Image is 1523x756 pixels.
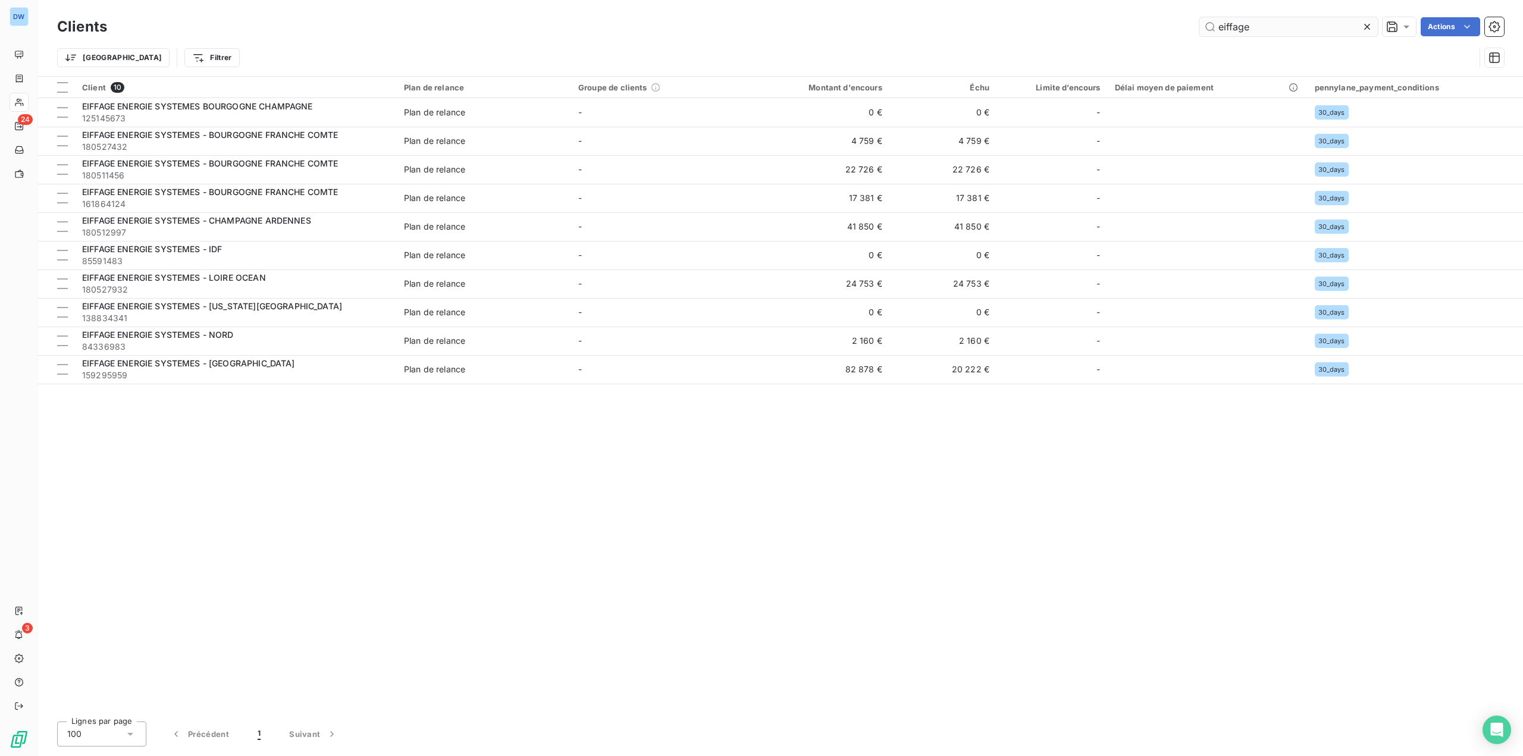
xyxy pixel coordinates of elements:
[22,623,33,633] span: 3
[82,130,339,140] span: EIFFAGE ENERGIE SYSTEMES - BOURGOGNE FRANCHE COMTE
[184,48,239,67] button: Filtrer
[889,241,996,269] td: 0 €
[1199,17,1378,36] input: Rechercher
[1096,192,1100,204] span: -
[1318,109,1345,116] span: 30_days
[243,722,275,746] button: 1
[404,164,465,175] div: Plan de relance
[258,728,261,740] span: 1
[578,107,582,117] span: -
[1318,280,1345,287] span: 30_days
[1096,221,1100,233] span: -
[1318,195,1345,202] span: 30_days
[82,244,223,254] span: EIFFAGE ENERGIE SYSTEMES - IDF
[82,330,234,340] span: EIFFAGE ENERGIE SYSTEMES - NORD
[889,355,996,384] td: 20 222 €
[82,83,106,92] span: Client
[745,298,889,327] td: 0 €
[82,112,390,124] span: 125145673
[404,192,465,204] div: Plan de relance
[1483,716,1511,744] div: Open Intercom Messenger
[578,221,582,231] span: -
[82,255,390,267] span: 85591483
[404,106,465,118] div: Plan de relance
[1318,337,1345,344] span: 30_days
[82,272,266,283] span: EIFFAGE ENERGIE SYSTEMES - LOIRE OCEAN
[57,48,170,67] button: [GEOGRAPHIC_DATA]
[1115,83,1300,92] div: Délai moyen de paiement
[82,301,342,311] span: EIFFAGE ENERGIE SYSTEMES - [US_STATE][GEOGRAPHIC_DATA]
[745,355,889,384] td: 82 878 €
[1096,335,1100,347] span: -
[111,82,124,93] span: 10
[82,187,339,197] span: EIFFAGE ENERGIE SYSTEMES - BOURGOGNE FRANCHE COMTE
[889,269,996,298] td: 24 753 €
[1318,309,1345,316] span: 30_days
[82,198,390,210] span: 161864124
[404,135,465,147] div: Plan de relance
[82,358,295,368] span: EIFFAGE ENERGIE SYSTEMES - [GEOGRAPHIC_DATA]
[889,127,996,155] td: 4 759 €
[578,278,582,288] span: -
[10,7,29,26] div: DW
[82,312,390,324] span: 138834341
[745,127,889,155] td: 4 759 €
[10,730,29,749] img: Logo LeanPay
[745,155,889,184] td: 22 726 €
[82,341,390,353] span: 84336983
[1096,278,1100,290] span: -
[578,193,582,203] span: -
[745,327,889,355] td: 2 160 €
[578,136,582,146] span: -
[1096,164,1100,175] span: -
[889,155,996,184] td: 22 726 €
[404,278,465,290] div: Plan de relance
[889,327,996,355] td: 2 160 €
[578,164,582,174] span: -
[1096,135,1100,147] span: -
[1315,83,1516,92] div: pennylane_payment_conditions
[67,728,82,740] span: 100
[82,369,390,381] span: 159295959
[1096,363,1100,375] span: -
[889,212,996,241] td: 41 850 €
[404,83,564,92] div: Plan de relance
[1318,223,1345,230] span: 30_days
[897,83,989,92] div: Échu
[889,98,996,127] td: 0 €
[745,212,889,241] td: 41 850 €
[753,83,882,92] div: Montant d'encours
[1421,17,1480,36] button: Actions
[745,269,889,298] td: 24 753 €
[18,114,33,125] span: 24
[82,170,390,181] span: 180511456
[404,363,465,375] div: Plan de relance
[1096,249,1100,261] span: -
[889,298,996,327] td: 0 €
[1318,166,1345,173] span: 30_days
[578,83,647,92] span: Groupe de clients
[745,98,889,127] td: 0 €
[1318,252,1345,259] span: 30_days
[1318,366,1345,373] span: 30_days
[578,364,582,374] span: -
[156,722,243,746] button: Précédent
[404,221,465,233] div: Plan de relance
[404,249,465,261] div: Plan de relance
[1004,83,1101,92] div: Limite d’encours
[57,16,107,37] h3: Clients
[889,184,996,212] td: 17 381 €
[745,241,889,269] td: 0 €
[1318,137,1345,145] span: 30_days
[82,284,390,296] span: 180527932
[578,307,582,317] span: -
[404,306,465,318] div: Plan de relance
[82,101,313,111] span: EIFFAGE ENERGIE SYSTEMES BOURGOGNE CHAMPAGNE
[404,335,465,347] div: Plan de relance
[578,250,582,260] span: -
[275,722,352,746] button: Suivant
[1096,106,1100,118] span: -
[1096,306,1100,318] span: -
[82,158,339,168] span: EIFFAGE ENERGIE SYSTEMES - BOURGOGNE FRANCHE COMTE
[82,215,311,225] span: EIFFAGE ENERGIE SYSTEMES - CHAMPAGNE ARDENNES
